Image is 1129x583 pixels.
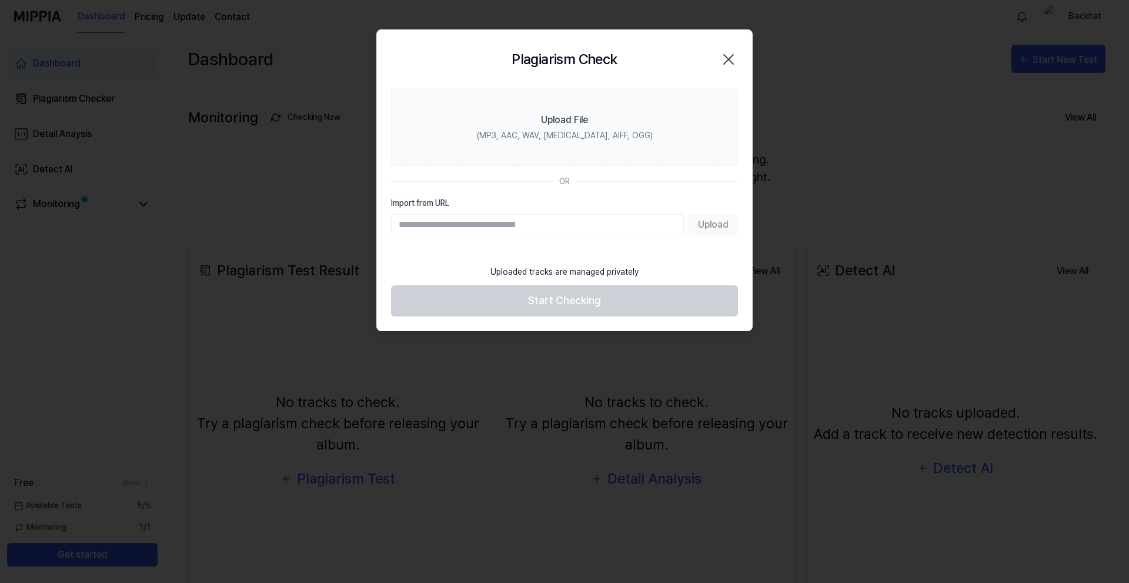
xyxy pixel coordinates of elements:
[483,259,646,285] div: Uploaded tracks are managed privately
[541,113,588,127] div: Upload File
[559,175,570,188] div: OR
[477,129,653,142] div: (MP3, AAC, WAV, [MEDICAL_DATA], AIFF, OGG)
[391,197,738,209] label: Import from URL
[512,49,617,70] h2: Plagiarism Check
